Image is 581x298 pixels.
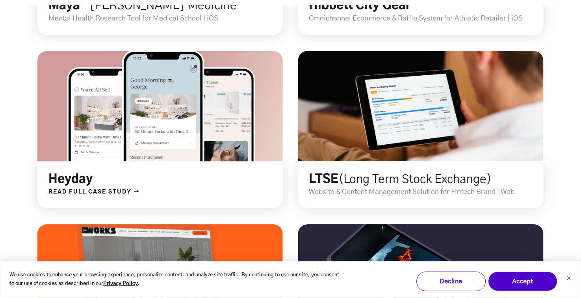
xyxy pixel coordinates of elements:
p: Omnichannel Ecommerce & Raffle System for Athletic Retailer | iOS [309,13,544,24]
span: (Long Term Stock Exchange) [339,173,492,185]
div: long term stock exchange (ltse) [37,51,283,209]
a: LTSE(Long Term Stock Exchange) [309,173,492,185]
button: Decline [416,272,486,291]
p: Mental Health Research Tool for Medical School | iOS [48,13,283,24]
button: Accept [488,272,557,291]
div: long term stock exchange (ltse) [298,51,544,209]
a: Heyday [48,173,93,185]
a: Privacy Policy [103,279,138,289]
button: Dismiss cookie banner [566,275,571,283]
p: We use cookies to enhance your browsing experience, personalize content, and analyze site traffic... [9,271,339,289]
p: Website & Content Management Solution for Fintech Brand | Web [309,187,544,197]
a: READ FULL CASE STUDY → [37,187,140,197]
